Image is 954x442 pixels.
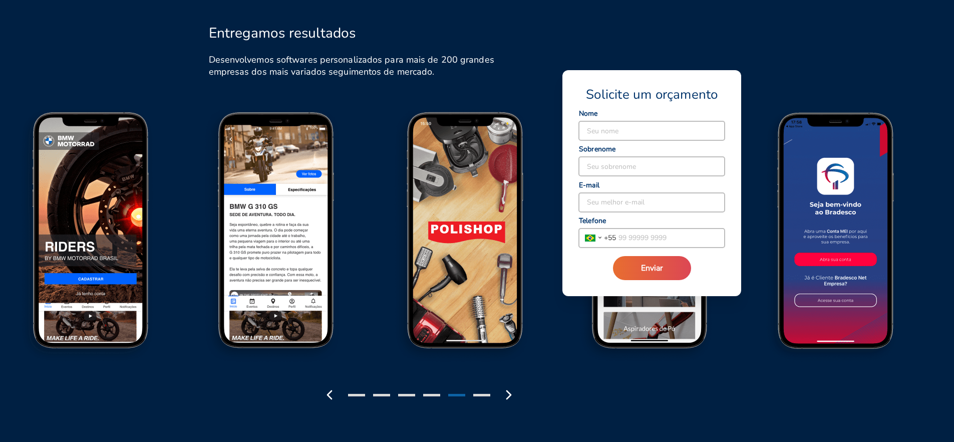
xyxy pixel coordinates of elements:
[604,233,616,243] span: + 55
[186,110,373,368] img: BMW Screen 2
[745,110,931,368] img: Bradesco Screen 1
[209,25,356,42] h2: Entregamos resultados
[579,121,725,140] input: Seu nome
[579,157,725,176] input: Seu sobrenome
[373,110,559,368] img: Polishop Screen 1
[616,229,725,248] input: 99 99999 9999
[613,256,691,280] button: Enviar
[641,263,663,274] span: Enviar
[559,110,745,368] img: Polishop Screen 2
[579,193,725,212] input: Seu melhor e-mail
[209,54,504,78] h6: Desenvolvemos softwares personalizados para mais de 200 grandes empresas dos mais variados seguim...
[586,86,718,103] span: Solicite um orçamento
